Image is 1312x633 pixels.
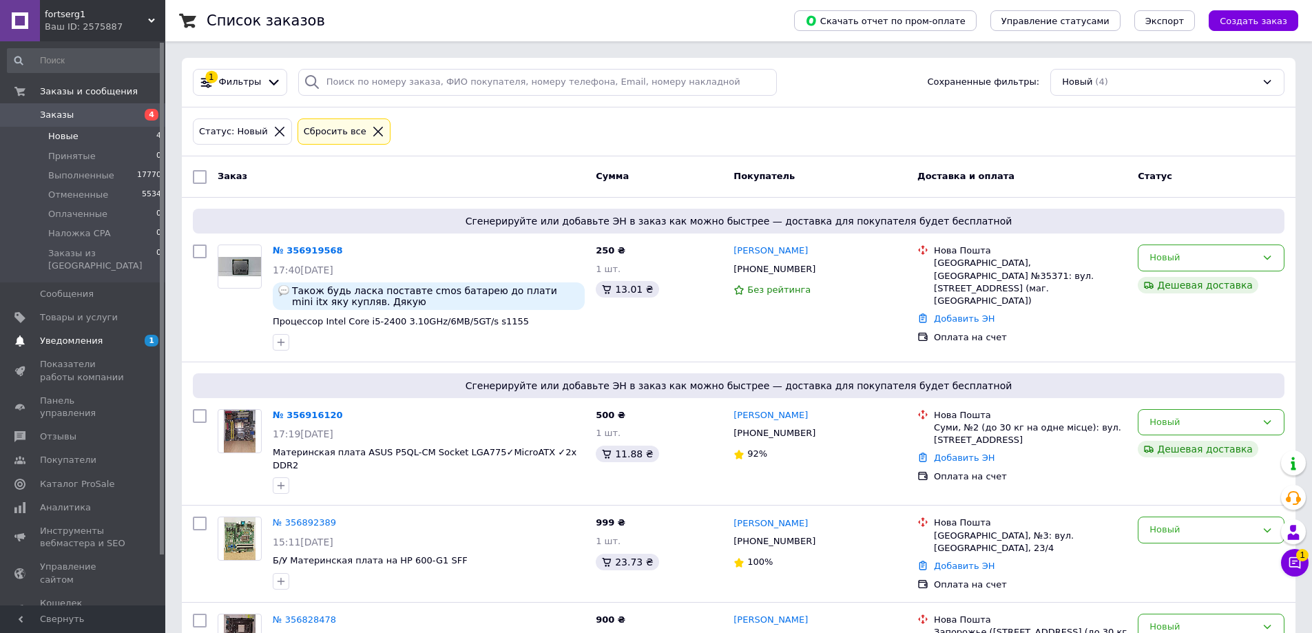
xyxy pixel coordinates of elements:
[218,171,247,181] span: Заказ
[48,227,111,240] span: Наложка CPA
[273,614,336,625] a: № 356828478
[48,247,156,272] span: Заказы из [GEOGRAPHIC_DATA]
[1149,415,1256,430] div: Новый
[1281,549,1309,577] button: Чат с покупателем1
[747,448,767,459] span: 92%
[48,150,96,163] span: Принятые
[934,331,1127,344] div: Оплата на счет
[205,71,218,83] div: 1
[1138,171,1172,181] span: Статус
[731,260,818,278] div: [PHONE_NUMBER]
[273,555,468,565] a: Б/У Материнская плата на HP 600-G1 SFF
[733,171,795,181] span: Покупатель
[1001,16,1110,26] span: Управление статусами
[278,285,289,296] img: :speech_balloon:
[196,125,271,139] div: Статус: Новый
[934,579,1127,591] div: Оплата на счет
[934,517,1127,529] div: Нова Пошта
[273,517,336,528] a: № 356892389
[198,214,1279,228] span: Сгенерируйте или добавьте ЭН в заказ как можно быстрее — доставка для покупателя будет бесплатной
[156,227,161,240] span: 0
[48,208,107,220] span: Оплаченные
[224,410,256,453] img: Фото товару
[40,109,74,121] span: Заказы
[596,536,621,546] span: 1 шт.
[934,422,1127,446] div: Суми, №2 (до 30 кг на одне місце): вул. [STREET_ADDRESS]
[733,614,808,627] a: [PERSON_NAME]
[747,557,773,567] span: 100%
[596,517,625,528] span: 999 ₴
[145,109,158,121] span: 4
[40,561,127,585] span: Управление сайтом
[747,284,811,295] span: Без рейтинга
[40,597,127,622] span: Кошелек компании
[934,530,1127,554] div: [GEOGRAPHIC_DATA], №3: вул. [GEOGRAPHIC_DATA], 23/4
[1220,16,1287,26] span: Создать заказ
[596,171,629,181] span: Сумма
[1209,10,1298,31] button: Создать заказ
[733,409,808,422] a: [PERSON_NAME]
[40,358,127,383] span: Показатели работы компании
[218,245,262,289] a: Фото товару
[7,48,163,73] input: Поиск
[219,76,262,89] span: Фильтры
[596,281,658,298] div: 13.01 ₴
[731,424,818,442] div: [PHONE_NUMBER]
[198,379,1279,393] span: Сгенерируйте или добавьте ЭН в заказ как можно быстрее — доставка для покупателя будет бесплатной
[207,12,325,29] h1: Список заказов
[142,189,161,201] span: 5534
[1138,441,1258,457] div: Дешевая доставка
[1062,76,1092,89] span: Новый
[273,245,343,256] a: № 356919568
[40,395,127,419] span: Панель управления
[990,10,1121,31] button: Управление статусами
[156,247,161,272] span: 0
[40,430,76,443] span: Отзывы
[917,171,1014,181] span: Доставка и оплата
[45,8,148,21] span: fortserg1
[298,69,778,96] input: Поиск по номеру заказа, ФИО покупателя, номеру телефона, Email, номеру накладной
[273,316,529,326] a: Процессор Intel Core i5-2400 3.10GHz/6MB/5GT/s s1155
[805,14,966,27] span: Скачать отчет по пром-оплате
[1149,523,1256,537] div: Новый
[273,264,333,276] span: 17:40[DATE]
[731,532,818,550] div: [PHONE_NUMBER]
[273,537,333,548] span: 15:11[DATE]
[934,409,1127,422] div: Нова Пошта
[40,454,96,466] span: Покупатели
[733,245,808,258] a: [PERSON_NAME]
[40,478,114,490] span: Каталог ProSale
[596,245,625,256] span: 250 ₴
[40,501,91,514] span: Аналитика
[934,561,995,571] a: Добавить ЭН
[40,311,118,324] span: Товары и услуги
[48,169,114,182] span: Выполненные
[934,470,1127,483] div: Оплата на счет
[1195,15,1298,25] a: Создать заказ
[273,447,576,470] a: Материнская плата ASUS P5QL-CM Socket LGA775✓MicroATX ✓2x DDR2
[40,288,94,300] span: Сообщения
[292,285,579,307] span: Також будь ласка поставте cmos батарею до плати mini itx яку купляв. Дякую
[934,614,1127,626] div: Нова Пошта
[1095,76,1107,87] span: (4)
[934,245,1127,257] div: Нова Пошта
[1145,16,1184,26] span: Экспорт
[934,257,1127,307] div: [GEOGRAPHIC_DATA], [GEOGRAPHIC_DATA] №35371: вул. [STREET_ADDRESS] (маг. [GEOGRAPHIC_DATA])
[596,446,658,462] div: 11.88 ₴
[733,517,808,530] a: [PERSON_NAME]
[596,614,625,625] span: 900 ₴
[927,76,1039,89] span: Сохраненные фильтры:
[218,409,262,453] a: Фото товару
[156,208,161,220] span: 0
[40,525,127,550] span: Инструменты вебмастера и SEO
[273,428,333,439] span: 17:19[DATE]
[137,169,161,182] span: 17770
[1138,277,1258,293] div: Дешевая доставка
[218,517,262,561] a: Фото товару
[218,257,261,277] img: Фото товару
[934,313,995,324] a: Добавить ЭН
[1296,546,1309,559] span: 1
[48,130,79,143] span: Новые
